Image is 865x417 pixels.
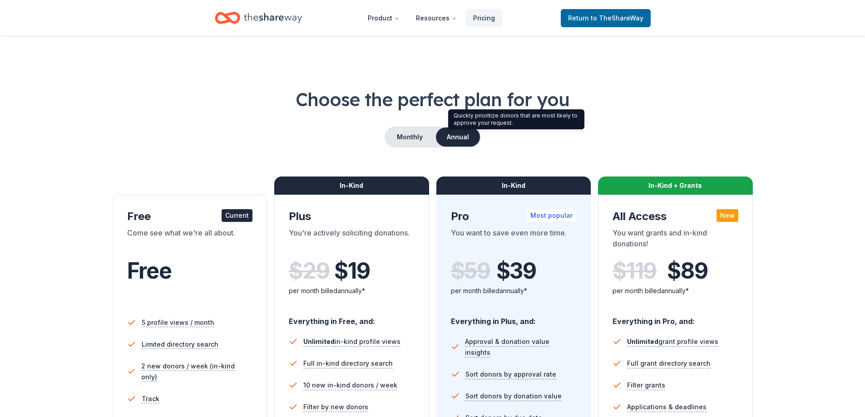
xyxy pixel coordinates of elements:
button: Resources [409,9,464,27]
span: Filter grants [627,380,665,391]
span: grant profile views [627,338,718,345]
span: Full grant directory search [627,358,711,369]
div: Pro [451,209,577,224]
a: Home [215,7,302,29]
span: Unlimited [303,338,335,345]
a: Returnto TheShareWay [561,9,651,27]
span: 5 profile views / month [142,317,214,328]
div: Come see what we're all about. [127,227,253,253]
span: Limited directory search [142,339,218,350]
span: $ 19 [334,258,370,284]
nav: Main [361,7,502,29]
div: Quickly prioritize donors that are most likely to approve your request. [448,109,584,129]
div: Everything in Plus, and: [451,308,577,327]
span: $ 39 [496,258,536,284]
h1: Choose the perfect plan for you [36,87,829,112]
span: Sort donors by approval rate [465,369,556,380]
span: 2 new donors / week (in-kind only) [141,361,252,383]
button: Annual [436,128,480,147]
div: per month billed annually* [451,285,577,296]
div: Everything in Free, and: [289,308,415,327]
button: Product [361,9,407,27]
div: New [717,209,738,222]
span: $ 89 [667,258,707,284]
span: Full in-kind directory search [303,358,393,369]
div: Everything in Pro, and: [613,308,738,327]
div: In-Kind [274,177,429,195]
a: Pricing [466,9,502,27]
div: Plus [289,209,415,224]
button: Monthly [386,128,434,147]
div: You want to save even more time. [451,227,577,253]
span: to TheShareWay [591,14,643,22]
span: 10 new in-kind donors / week [303,380,397,391]
span: in-kind profile views [303,338,400,345]
span: Applications & deadlines [627,402,707,412]
span: Return [568,13,643,24]
div: Most popular [527,209,576,222]
div: Free [127,209,253,224]
span: Free [127,257,172,284]
span: Sort donors by donation value [465,391,562,402]
span: Filter by new donors [303,402,368,412]
div: per month billed annually* [613,285,738,296]
span: Track [142,393,159,404]
span: Approval & donation value insights [465,336,576,358]
div: In-Kind [436,177,591,195]
div: In-Kind + Grants [598,177,753,195]
div: Current [222,209,252,222]
div: You're actively soliciting donations. [289,227,415,253]
span: Unlimited [627,338,658,345]
div: All Access [613,209,738,224]
div: You want grants and in-kind donations! [613,227,738,253]
div: per month billed annually* [289,285,415,296]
